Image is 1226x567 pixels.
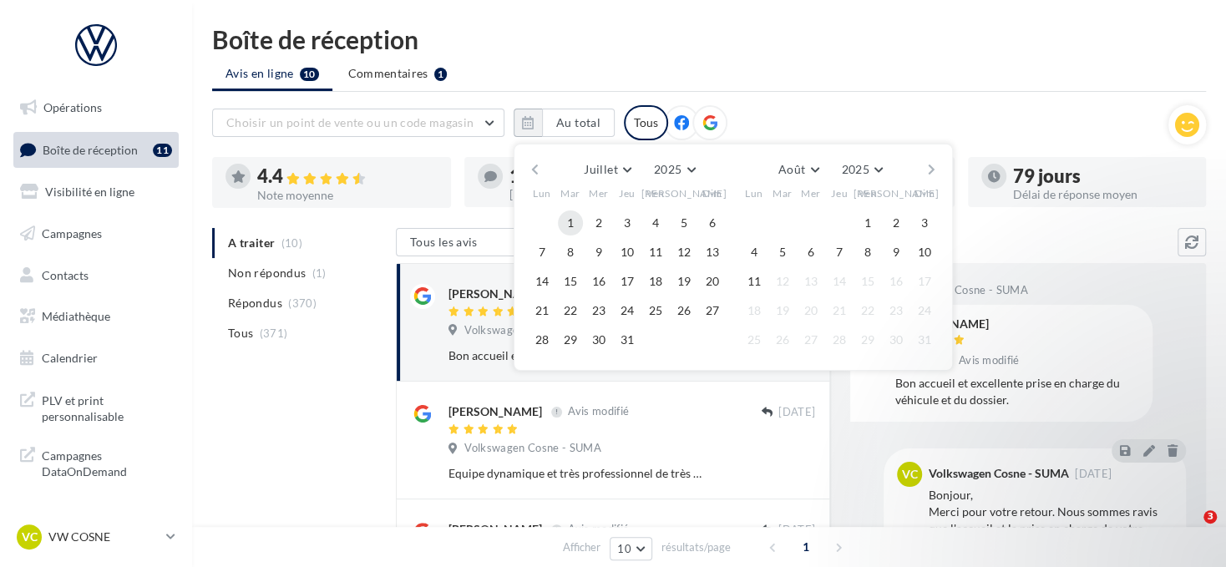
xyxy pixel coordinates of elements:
[212,27,1206,52] div: Boîte de réception
[22,529,38,545] span: VC
[834,158,889,181] button: 2025
[615,298,640,323] button: 24
[671,240,697,265] button: 12
[577,158,637,181] button: Juillet
[464,323,600,338] span: Volkswagen Cosne - SUMA
[153,144,172,157] div: 11
[624,105,668,140] div: Tous
[42,267,89,281] span: Contacts
[212,109,504,137] button: Choisir un point de vente ou un code magasin
[13,521,179,553] a: VC VW COSNE
[533,186,551,200] span: Lun
[671,210,697,235] button: 5
[772,158,825,181] button: Août
[671,269,697,294] button: 19
[257,190,438,201] div: Note moyenne
[257,167,438,186] div: 4.4
[10,132,182,168] a: Boîte de réception11
[10,90,182,125] a: Opérations
[827,298,852,323] button: 21
[228,265,306,281] span: Non répondus
[558,240,583,265] button: 8
[558,327,583,352] button: 29
[827,269,852,294] button: 14
[801,186,821,200] span: Mer
[42,309,110,323] span: Médiathèque
[778,523,815,538] span: [DATE]
[514,109,615,137] button: Au total
[448,347,707,364] div: Bon accueil et excellente prise en charge du véhicule et du dossier.
[641,186,727,200] span: [PERSON_NAME]
[448,286,542,302] div: [PERSON_NAME]
[529,240,555,265] button: 7
[854,186,940,200] span: [PERSON_NAME]
[884,298,909,323] button: 23
[529,327,555,352] button: 28
[1013,167,1193,185] div: 79 jours
[798,240,823,265] button: 6
[855,327,880,352] button: 29
[43,142,138,156] span: Boîte de réception
[700,240,725,265] button: 13
[10,382,182,432] a: PLV et print personnalisable
[464,441,600,456] span: Volkswagen Cosne - SUMA
[778,405,815,420] span: [DATE]
[619,186,636,200] span: Jeu
[827,327,852,352] button: 28
[312,266,327,280] span: (1)
[42,351,98,365] span: Calendrier
[568,523,629,536] span: Avis modifié
[1013,189,1193,200] div: Délai de réponse moyen
[742,327,767,352] button: 25
[884,240,909,265] button: 9
[558,269,583,294] button: 15
[892,190,1226,522] iframe: Intercom notifications message
[742,269,767,294] button: 11
[770,240,795,265] button: 5
[615,269,640,294] button: 17
[855,210,880,235] button: 1
[745,186,763,200] span: Lun
[586,298,611,323] button: 23
[610,537,652,560] button: 10
[43,100,102,114] span: Opérations
[45,185,134,199] span: Visibilité en ligne
[884,327,909,352] button: 30
[586,240,611,265] button: 9
[742,298,767,323] button: 18
[798,327,823,352] button: 27
[260,327,288,340] span: (371)
[434,68,447,81] div: 1
[10,175,182,210] a: Visibilité en ligne
[563,539,600,555] span: Afficher
[10,438,182,487] a: Campagnes DataOnDemand
[793,534,819,560] span: 1
[288,296,317,310] span: (370)
[560,186,580,200] span: Mar
[700,210,725,235] button: 6
[448,403,542,420] div: [PERSON_NAME]
[770,298,795,323] button: 19
[773,186,793,200] span: Mar
[742,240,767,265] button: 4
[778,162,805,176] span: Août
[841,162,869,176] span: 2025
[615,210,640,235] button: 3
[855,298,880,323] button: 22
[647,158,702,181] button: 2025
[884,269,909,294] button: 16
[770,327,795,352] button: 26
[448,521,542,538] div: [PERSON_NAME]
[529,298,555,323] button: 21
[617,542,631,555] span: 10
[643,269,668,294] button: 18
[410,235,478,249] span: Tous les avis
[558,210,583,235] button: 1
[654,162,681,176] span: 2025
[798,298,823,323] button: 20
[760,462,815,485] button: Ignorer
[509,189,690,200] div: [PERSON_NAME] non répondus
[509,167,690,185] div: 1
[42,389,172,425] span: PLV et print personnalisable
